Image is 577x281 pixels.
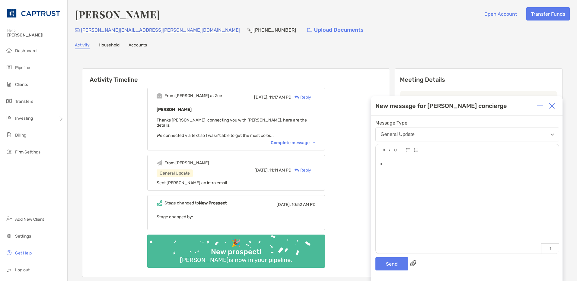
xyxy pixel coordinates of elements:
span: Clients [15,82,28,87]
div: Reply [292,167,311,173]
div: 🎉 [229,239,243,248]
a: Upload Documents [303,24,368,36]
img: investing icon [5,114,13,122]
a: Accounts [129,43,147,49]
span: Add New Client [15,217,44,222]
div: New message for [PERSON_NAME] concierge [375,102,507,109]
p: [PHONE_NUMBER] [253,26,296,34]
img: CAPTRUST Logo [7,2,60,24]
span: Thanks [PERSON_NAME], connecting you with [PERSON_NAME], here are the details: We connected via t... [157,118,307,138]
span: Investing [15,116,33,121]
h4: [PERSON_NAME] [75,7,160,21]
p: 1 [541,243,559,254]
span: [DATE], [254,168,269,173]
span: Transfers [15,99,33,104]
span: Pipeline [15,65,30,70]
div: From [PERSON_NAME] [164,160,209,166]
span: Message Type [375,120,559,126]
img: Phone Icon [247,28,252,33]
img: Event icon [157,93,162,99]
h6: Activity Timeline [82,69,390,83]
img: Reply icon [295,168,299,172]
p: Meeting Details [400,76,557,84]
button: Send [375,257,408,270]
b: [PERSON_NAME] [157,107,192,112]
span: Firm Settings [15,150,40,155]
a: Household [99,43,120,49]
img: Reply icon [295,95,299,99]
img: settings icon [5,232,13,239]
span: [DATE], [276,202,291,207]
img: clients icon [5,81,13,88]
div: Stage changed to [164,200,227,206]
span: Billing [15,133,26,138]
img: Expand or collapse [537,103,543,109]
span: Get Help [15,251,32,256]
button: Transfer Funds [526,7,570,21]
img: get-help icon [5,249,13,256]
p: [PERSON_NAME][EMAIL_ADDRESS][PERSON_NAME][DOMAIN_NAME] [81,26,240,34]
img: Chevron icon [313,142,316,144]
img: billing icon [5,131,13,138]
img: Editor control icon [406,148,410,152]
img: button icon [307,28,312,32]
p: Stage changed by: [157,213,316,221]
div: General Update [157,169,193,177]
img: paperclip attachments [410,260,416,266]
img: firm-settings icon [5,148,13,155]
span: 11:17 AM PD [269,95,292,100]
img: Event icon [157,160,162,166]
img: dashboard icon [5,47,13,54]
button: General Update [375,128,559,141]
img: Editor control icon [414,148,418,152]
img: Confetti [147,235,325,263]
img: Open dropdown arrow [550,134,554,136]
span: Log out [15,267,30,273]
div: From [PERSON_NAME] at Zoe [164,93,222,98]
div: [PERSON_NAME] is now in your pipeline. [177,256,295,264]
span: Sent [PERSON_NAME] an intro email [157,180,227,185]
div: General Update [381,132,415,137]
img: Editor control icon [383,149,385,152]
span: [DATE], [254,95,268,100]
img: Editor control icon [389,149,390,152]
img: transfers icon [5,97,13,105]
span: 11:11 AM PD [269,168,292,173]
b: New Prospect [199,200,227,206]
img: add_new_client icon [5,215,13,223]
img: Editor control icon [394,149,397,152]
img: Event icon [157,200,162,206]
button: Open Account [480,7,521,21]
img: Close [549,103,555,109]
a: Activity [75,43,90,49]
img: pipeline icon [5,64,13,71]
span: Settings [15,234,31,239]
span: [PERSON_NAME]! [7,33,64,38]
div: Reply [292,94,311,100]
span: Dashboard [15,48,37,53]
img: logout icon [5,266,13,273]
img: Email Icon [75,28,80,32]
div: Complete message [271,140,316,145]
div: New prospect! [209,248,264,256]
span: 10:52 AM PD [292,202,316,207]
